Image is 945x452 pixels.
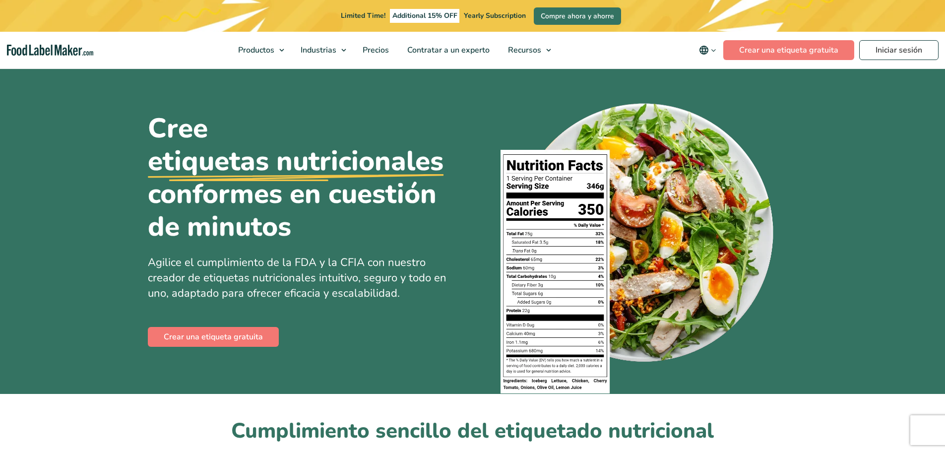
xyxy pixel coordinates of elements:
span: Precios [360,45,390,56]
span: Recursos [505,45,542,56]
a: Compre ahora y ahorre [534,7,621,25]
a: Iniciar sesión [859,40,939,60]
h1: Cree conformes en cuestión de minutos [148,112,465,243]
span: Agilice el cumplimiento de la FDA y la CFIA con nuestro creador de etiquetas nutricionales intuit... [148,255,446,301]
h2: Cumplimiento sencillo del etiquetado nutricional [148,418,798,445]
a: Crear una etiqueta gratuita [723,40,854,60]
a: Industrias [292,32,351,68]
span: Limited Time! [341,11,385,20]
span: Industrias [298,45,337,56]
img: Un plato de comida con una etiqueta de información nutricional encima. [501,97,777,394]
span: Contratar a un experto [404,45,491,56]
span: Additional 15% OFF [390,9,460,23]
span: Productos [235,45,275,56]
span: Yearly Subscription [464,11,526,20]
a: Crear una etiqueta gratuita [148,327,279,347]
a: Contratar a un experto [398,32,497,68]
u: etiquetas nutricionales [148,145,443,178]
a: Productos [229,32,289,68]
a: Precios [354,32,396,68]
a: Recursos [499,32,556,68]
